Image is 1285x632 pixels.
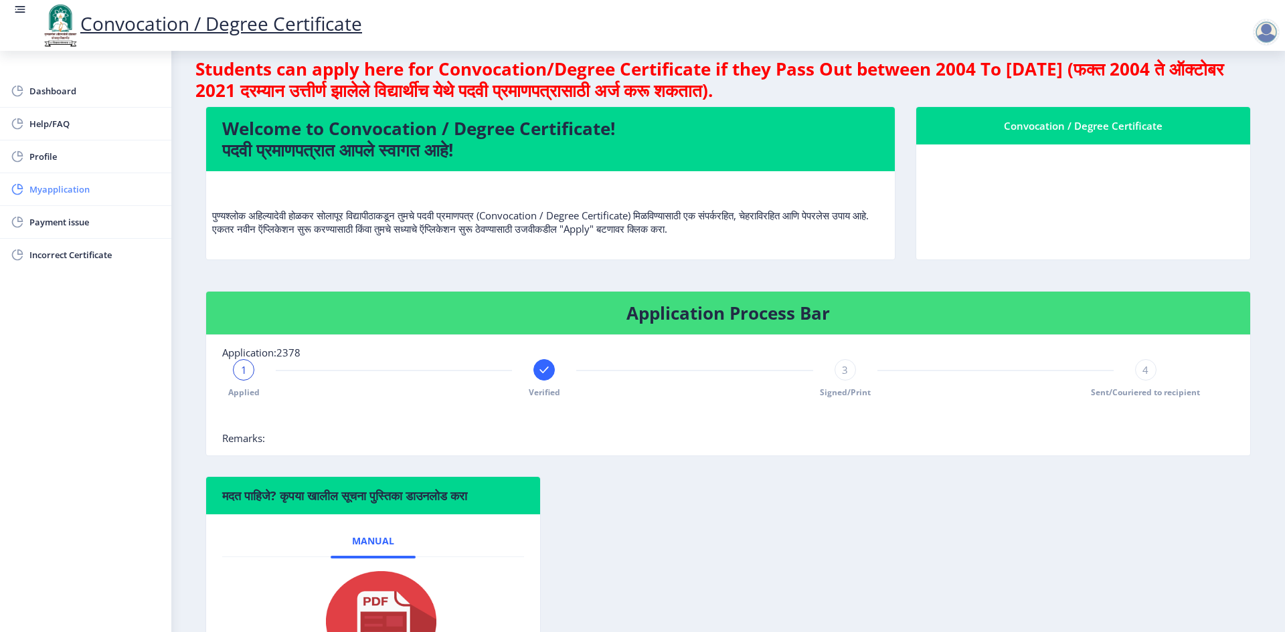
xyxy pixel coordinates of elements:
[820,387,871,398] span: Signed/Print
[40,11,362,36] a: Convocation / Degree Certificate
[29,148,161,165] span: Profile
[212,182,889,235] p: पुण्यश्लोक अहिल्यादेवी होळकर सोलापूर विद्यापीठाकडून तुमचे पदवी प्रमाणपत्र (Convocation / Degree C...
[222,118,879,161] h4: Welcome to Convocation / Degree Certificate! पदवी प्रमाणपत्रात आपले स्वागत आहे!
[529,387,560,398] span: Verified
[228,387,260,398] span: Applied
[1142,363,1148,377] span: 4
[29,116,161,132] span: Help/FAQ
[222,488,524,504] h6: मदत पाहिजे? कृपया खालील सूचना पुस्तिका डाउनलोड करा
[842,363,848,377] span: 3
[29,181,161,197] span: Myapplication
[222,302,1234,324] h4: Application Process Bar
[241,363,247,377] span: 1
[195,58,1261,101] h4: Students can apply here for Convocation/Degree Certificate if they Pass Out between 2004 To [DATE...
[1091,387,1200,398] span: Sent/Couriered to recipient
[331,525,416,557] a: Manual
[932,118,1234,134] div: Convocation / Degree Certificate
[29,247,161,263] span: Incorrect Certificate
[352,536,394,546] span: Manual
[222,346,301,359] span: Application:2378
[222,431,265,445] span: Remarks:
[40,3,80,48] img: logo
[29,214,161,230] span: Payment issue
[29,83,161,99] span: Dashboard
